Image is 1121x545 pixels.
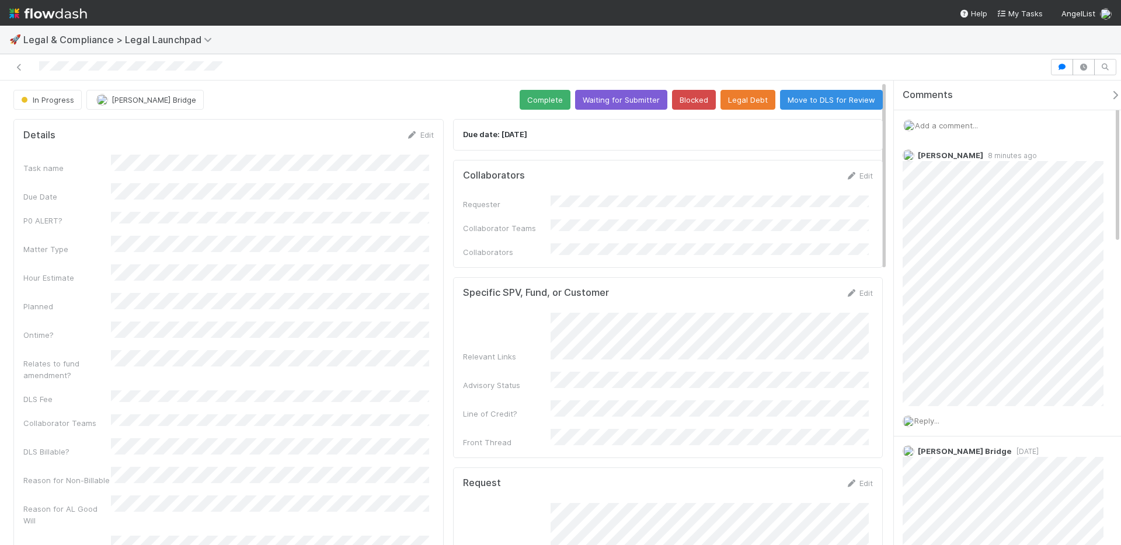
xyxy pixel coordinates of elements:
span: Reply... [914,416,939,425]
button: Blocked [672,90,716,110]
div: DLS Billable? [23,446,111,457]
button: Legal Debt [720,90,775,110]
div: Reason for AL Good Will [23,503,111,526]
span: 🚀 [9,34,21,44]
a: Edit [845,478,873,488]
div: Line of Credit? [463,408,551,420]
div: Reason for Non-Billable [23,474,111,486]
div: Front Thread [463,436,551,448]
div: Ontime? [23,329,111,341]
div: Relates to fund amendment? [23,358,111,381]
span: My Tasks [997,9,1043,18]
div: Task name [23,162,111,174]
img: avatar_6cb813a7-f212-4ca3-9382-463c76e0b247.png [903,120,915,131]
span: Add a comment... [915,121,978,130]
h5: Details [23,130,55,141]
img: avatar_6cb813a7-f212-4ca3-9382-463c76e0b247.png [903,415,914,427]
div: P0 ALERT? [23,215,111,226]
button: Complete [520,90,570,110]
span: Comments [903,89,953,101]
div: Requester [463,198,551,210]
div: Collaborator Teams [23,417,111,429]
a: My Tasks [997,8,1043,19]
button: Move to DLS for Review [780,90,883,110]
button: In Progress [13,90,82,110]
a: Edit [845,288,873,298]
span: [PERSON_NAME] [918,151,983,160]
span: 8 minutes ago [983,151,1037,160]
div: Relevant Links [463,351,551,362]
h5: Request [463,477,501,489]
a: Edit [406,130,434,139]
strong: Due date: [DATE] [463,130,527,139]
div: Help [959,8,987,19]
img: logo-inverted-e16ddd16eac7371096b0.svg [9,4,87,23]
span: AngelList [1061,9,1095,18]
span: In Progress [19,95,74,104]
div: DLS Fee [23,393,111,405]
h5: Specific SPV, Fund, or Customer [463,287,609,299]
img: avatar_4038989c-07b2-403a-8eae-aaaab2974011.png [903,445,914,457]
div: Planned [23,301,111,312]
div: Collaborator Teams [463,222,551,234]
span: [PERSON_NAME] Bridge [918,446,1012,456]
a: Edit [845,171,873,180]
button: Waiting for Submitter [575,90,667,110]
div: Due Date [23,191,111,202]
div: Advisory Status [463,379,551,391]
h5: Collaborators [463,170,525,181]
img: avatar_6cb813a7-f212-4ca3-9382-463c76e0b247.png [903,149,914,161]
img: avatar_6cb813a7-f212-4ca3-9382-463c76e0b247.png [1100,8,1112,20]
span: [DATE] [1012,447,1039,456]
span: Legal & Compliance > Legal Launchpad [23,34,218,46]
div: Matter Type [23,243,111,255]
div: Collaborators [463,246,551,258]
div: Hour Estimate [23,272,111,284]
